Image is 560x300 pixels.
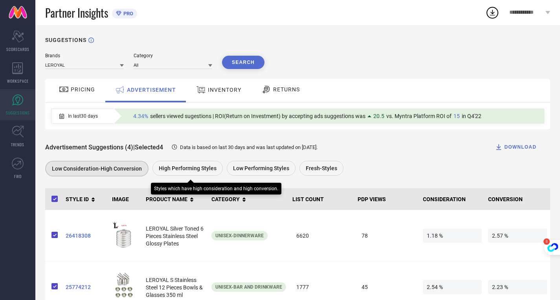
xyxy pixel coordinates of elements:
div: DOWNLOAD [495,143,536,151]
span: High Performing Styles [159,165,217,171]
th: CONVERSION [485,188,550,210]
span: Unisex-Bar and Drinkware [215,284,282,290]
span: TRENDS [11,142,24,147]
span: SCORECARDS [6,46,29,52]
th: PRODUCT NAME [143,188,208,210]
th: CONSIDERATION [420,188,485,210]
span: Fresh-Styles [306,165,337,171]
span: 20.5 [373,113,384,119]
span: 78 [358,229,417,243]
span: Unisex-Dinnerware [215,233,264,238]
span: In last 30 days [68,113,98,119]
span: Data is based on last 30 days and was last updated on [DATE] . [180,144,318,150]
span: RETURNS [273,86,300,93]
span: ADVERTISEMENT [127,87,176,93]
span: FWD [14,173,22,179]
span: PRO [121,11,133,16]
div: Category [134,53,212,58]
span: Low Consideration-High Conversion [52,165,142,172]
span: in Q4'22 [462,113,481,119]
span: LEROYAL S Stainless Steel 12 Pieces Bowls & Glasses 350 ml [146,277,203,298]
span: 6620 [292,229,351,243]
span: PRICING [71,86,95,93]
a: 26418308 [66,233,106,239]
span: Low Performing Styles [233,165,289,171]
th: CATEGORY [208,188,289,210]
span: 1.18 % [423,229,482,243]
span: INVENTORY [208,87,241,93]
span: Advertisement Suggestions (4) [45,144,133,151]
span: 2.54 % [423,280,482,294]
button: Search [222,56,264,69]
span: Selected 4 [135,144,163,151]
span: 2.57 % [488,229,547,243]
span: SUGGESTIONS [6,110,30,116]
span: 1777 [292,280,351,294]
span: 45 [358,280,417,294]
span: 2.23 % [488,280,547,294]
span: 4.34% [133,113,148,119]
th: LIST COUNT [289,188,354,210]
img: 7a46044b-3f5a-4553-a041-5a4d9eb101891702539741915LEROYALSilver-Toned6PiecesStainlessSteelGlossyPl... [112,219,136,251]
div: Open download list [485,5,499,20]
span: 15 [454,113,460,119]
span: | [133,144,135,151]
a: 25774212 [66,284,106,290]
button: DOWNLOAD [485,139,546,155]
div: Percentage of sellers who have viewed suggestions for the current Insight Type [129,111,485,121]
span: LEROYAL Silver Toned 6 Pieces Stainless Steel Glossy Plates [146,225,204,247]
h1: SUGGESTIONS [45,37,86,43]
div: Brands [45,53,124,58]
div: Styles which have high consideration and high conversion. [154,186,278,191]
th: PDP VIEWS [354,188,420,210]
span: vs. Myntra Platform ROI of [386,113,452,119]
span: WORKSPACE [7,78,29,84]
th: IMAGE [109,188,143,210]
span: Partner Insights [45,5,108,21]
th: STYLE ID [62,188,109,210]
span: sellers viewed sugestions | ROI(Return on Investment) by accepting ads suggestions was [150,113,365,119]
